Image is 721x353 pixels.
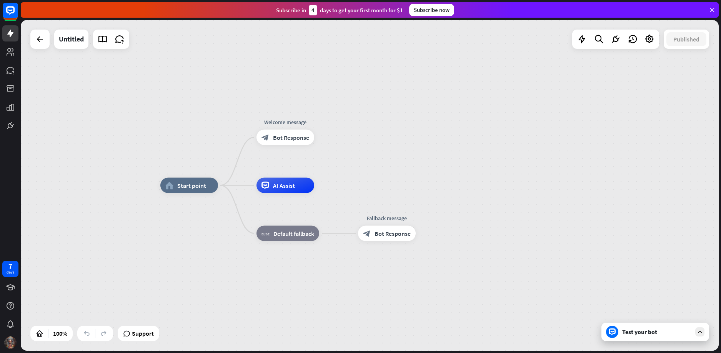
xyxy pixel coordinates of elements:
div: Subscribe in days to get your first month for $1 [276,5,403,15]
a: 7 days [2,261,18,277]
div: Test your bot [622,328,691,336]
div: Welcome message [251,118,320,126]
span: AI Assist [273,182,295,189]
span: Bot Response [273,134,309,141]
span: Start point [177,182,206,189]
div: Subscribe now [409,4,454,16]
div: Untitled [59,30,84,49]
i: block_bot_response [261,134,269,141]
div: days [7,270,14,275]
button: Published [666,32,706,46]
i: home_2 [165,182,173,189]
i: block_fallback [261,230,270,237]
i: block_bot_response [363,230,371,237]
span: Support [132,327,154,340]
button: Open LiveChat chat widget [6,3,29,26]
div: 4 [309,5,317,15]
span: Bot Response [375,230,411,237]
span: Default fallback [273,230,314,237]
div: Fallback message [352,214,421,222]
div: 100% [51,327,70,340]
div: 7 [8,263,12,270]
